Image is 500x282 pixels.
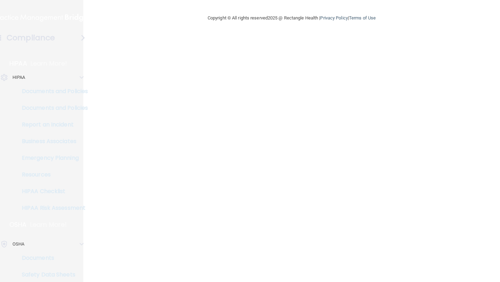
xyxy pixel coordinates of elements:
p: Learn More! [30,221,67,229]
p: HIPAA Risk Assessment [5,205,99,211]
a: Terms of Use [349,15,376,20]
h4: Compliance [7,33,55,43]
div: Copyright © All rights reserved 2025 @ Rectangle Health | | [165,7,418,29]
p: HIPAA Checklist [5,188,99,195]
p: OSHA [9,221,27,229]
p: Documents and Policies [5,105,99,111]
p: Report an Incident [5,121,99,128]
a: Privacy Policy [320,15,348,20]
p: Resources [5,171,99,178]
p: Documents [5,255,99,262]
p: Emergency Planning [5,155,99,161]
p: OSHA [12,240,24,248]
p: HIPAA [9,59,27,68]
p: Learn More! [31,59,67,68]
p: Business Associates [5,138,99,145]
p: Documents and Policies [5,88,99,95]
p: HIPAA [12,73,25,82]
p: Safety Data Sheets [5,271,99,278]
